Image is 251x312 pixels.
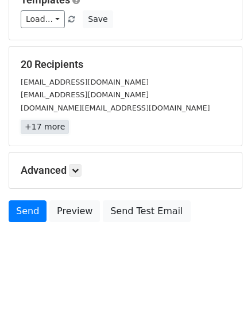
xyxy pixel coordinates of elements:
small: [EMAIL_ADDRESS][DOMAIN_NAME] [21,78,149,86]
small: [EMAIL_ADDRESS][DOMAIN_NAME] [21,90,149,99]
button: Save [83,10,113,28]
a: Preview [49,200,100,222]
h5: Advanced [21,164,230,177]
a: Send Test Email [103,200,190,222]
a: +17 more [21,120,69,134]
h5: 20 Recipients [21,58,230,71]
iframe: Chat Widget [194,257,251,312]
a: Send [9,200,47,222]
a: Load... [21,10,65,28]
small: [DOMAIN_NAME][EMAIL_ADDRESS][DOMAIN_NAME] [21,104,210,112]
